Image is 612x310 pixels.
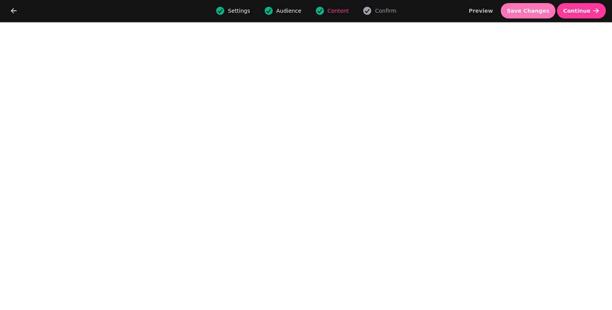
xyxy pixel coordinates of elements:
[501,3,556,18] button: Save Changes
[563,8,590,13] span: Continue
[463,3,499,18] button: Preview
[375,7,396,15] span: Confirm
[228,7,250,15] span: Settings
[557,3,606,18] button: Continue
[469,8,493,13] span: Preview
[507,8,550,13] span: Save Changes
[6,3,22,18] button: go back
[276,7,301,15] span: Audience
[328,7,349,15] span: Content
